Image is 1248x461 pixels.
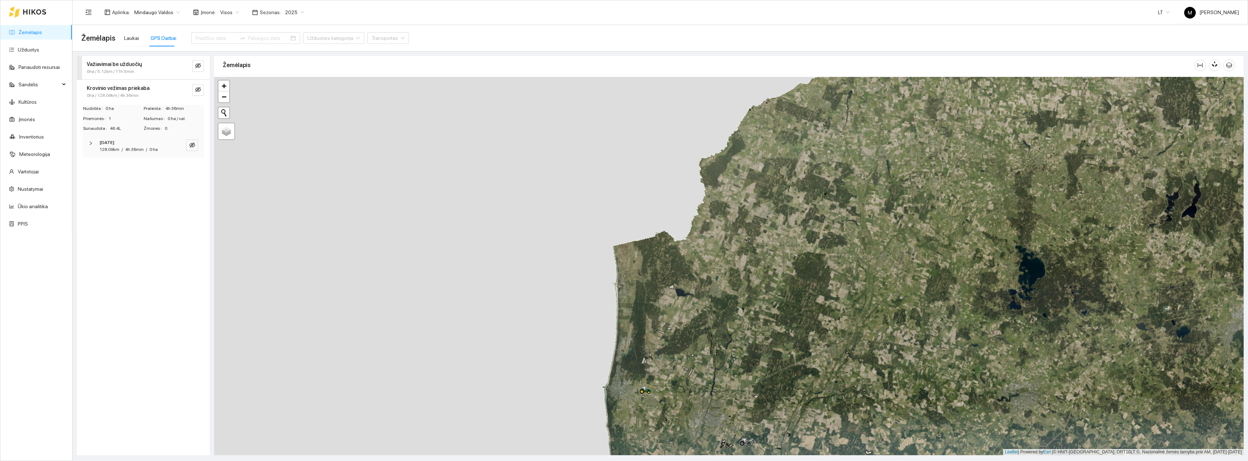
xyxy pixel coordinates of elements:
span: 0 ha [106,105,143,112]
a: Vartotojai [18,169,39,174]
span: LT [1158,7,1170,18]
span: Mindaugo Valdos [134,7,180,18]
a: Layers [218,123,234,139]
span: eye-invisible [195,87,201,94]
span: 0 ha / val. [168,115,204,122]
a: Zoom in [218,81,229,91]
span: Įmonė : [201,8,216,16]
div: Krovinio vežimas priekaba0ha / 128.09km / 4h 36mineye-invisible [77,80,210,103]
input: Pabaigos data [248,34,289,42]
span: Sezonas : [260,8,281,16]
span: 2025 [285,7,304,18]
div: GPS Darbai [151,34,176,42]
span: 0ha / 5.12km / 11h 5min [87,68,134,75]
span: Našumas [144,115,168,122]
span: [PERSON_NAME] [1184,9,1239,15]
span: − [222,92,226,101]
button: eye-invisible [186,139,198,151]
span: 4h 36min [125,147,144,152]
span: swap-right [239,35,245,41]
button: column-width [1194,59,1206,71]
span: menu-fold [85,9,92,16]
span: 0 [165,125,204,132]
a: Leaflet [1005,449,1018,454]
strong: Važiavimai be užduočių [87,61,142,67]
span: 1 [108,115,143,122]
span: Praleista [144,105,165,112]
span: M [1188,7,1192,18]
span: eye-invisible [195,63,201,70]
button: eye-invisible [192,60,204,72]
span: Žmonės [144,125,165,132]
span: 4h 36min [165,105,204,112]
a: Meteorologija [19,151,50,157]
span: | [1052,449,1053,454]
span: to [239,35,245,41]
a: Užduotys [18,47,39,53]
button: Initiate a new search [218,107,229,118]
div: [DATE]128.09km/4h 36min/0 haeye-invisible [83,135,204,157]
button: menu-fold [81,5,96,20]
strong: Krovinio vežimas priekaba [87,85,149,91]
span: right [89,141,93,145]
span: Aplinka : [112,8,130,16]
span: 0 ha [149,147,158,152]
span: Visos [220,7,239,18]
span: calendar [252,9,258,15]
a: Nustatymai [18,186,43,192]
span: column-width [1195,62,1206,68]
button: eye-invisible [192,84,204,96]
a: Žemėlapis [19,29,42,35]
input: Pradžios data [196,34,237,42]
span: Nudirbta [83,105,106,112]
span: 128.09km [99,147,119,152]
strong: [DATE] [99,140,114,145]
a: Kultūros [19,99,37,105]
div: Važiavimai be užduočių0ha / 5.12km / 11h 5mineye-invisible [77,56,210,79]
a: Esri [1043,449,1051,454]
span: Sandėlis [19,77,60,92]
span: layout [104,9,110,15]
div: | Powered by © HNIT-[GEOGRAPHIC_DATA]; ORT10LT ©, Nacionalinė žemės tarnyba prie AM, [DATE]-[DATE] [1003,449,1244,455]
span: Žemėlapis [81,32,115,44]
span: / [146,147,147,152]
div: Žemėlapis [223,55,1194,75]
span: eye-invisible [189,142,195,149]
div: Laukai [124,34,139,42]
span: Sunaudota [83,125,110,132]
a: Inventorius [19,134,44,140]
a: PPIS [18,221,28,227]
a: Panaudoti resursai [19,64,60,70]
a: Įmonės [19,116,35,122]
a: Zoom out [218,91,229,102]
span: + [222,81,226,90]
span: 0ha / 128.09km / 4h 36min [87,92,139,99]
span: shop [193,9,199,15]
a: Ūkio analitika [18,203,48,209]
span: / [122,147,123,152]
span: 46.4L [110,125,143,132]
span: Priemonės [83,115,108,122]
